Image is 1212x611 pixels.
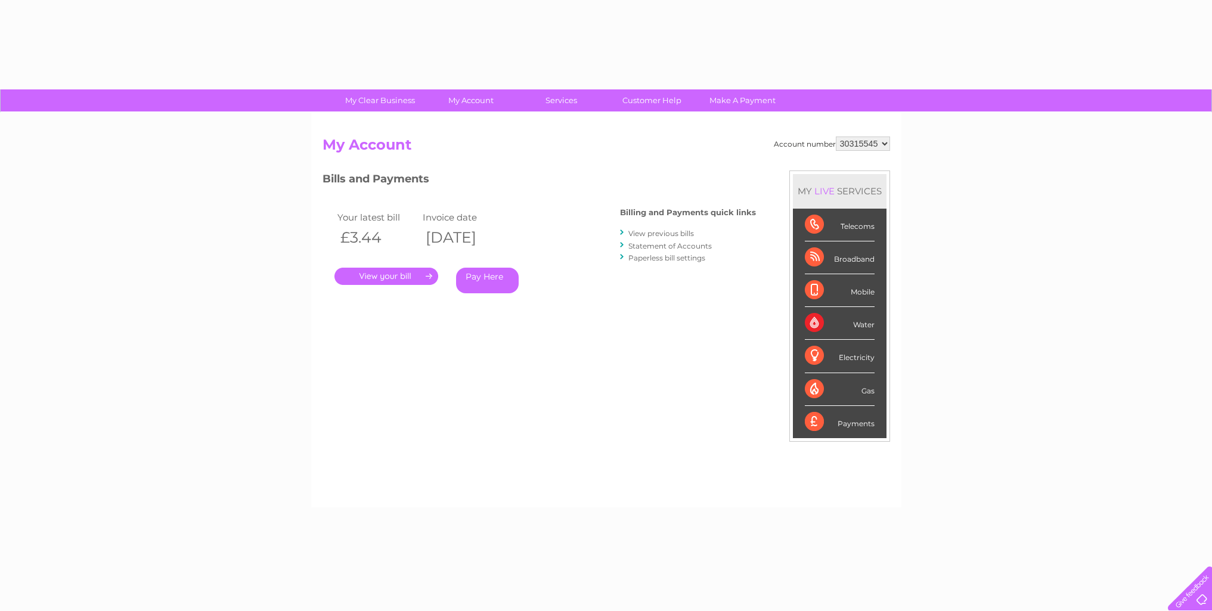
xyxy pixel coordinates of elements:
th: £3.44 [334,225,420,250]
td: Invoice date [420,209,506,225]
h3: Bills and Payments [323,170,756,191]
h4: Billing and Payments quick links [620,208,756,217]
div: Telecoms [805,209,875,241]
th: [DATE] [420,225,506,250]
a: Statement of Accounts [628,241,712,250]
a: Paperless bill settings [628,253,705,262]
td: Your latest bill [334,209,420,225]
a: Services [512,89,610,111]
a: Customer Help [603,89,701,111]
div: MY SERVICES [793,174,886,208]
div: Payments [805,406,875,438]
div: LIVE [812,185,837,197]
a: My Account [421,89,520,111]
div: Account number [774,137,890,151]
h2: My Account [323,137,890,159]
a: . [334,268,438,285]
a: My Clear Business [331,89,429,111]
a: Pay Here [456,268,519,293]
a: Make A Payment [693,89,792,111]
div: Gas [805,373,875,406]
div: Mobile [805,274,875,307]
div: Water [805,307,875,340]
div: Electricity [805,340,875,373]
a: View previous bills [628,229,694,238]
div: Broadband [805,241,875,274]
